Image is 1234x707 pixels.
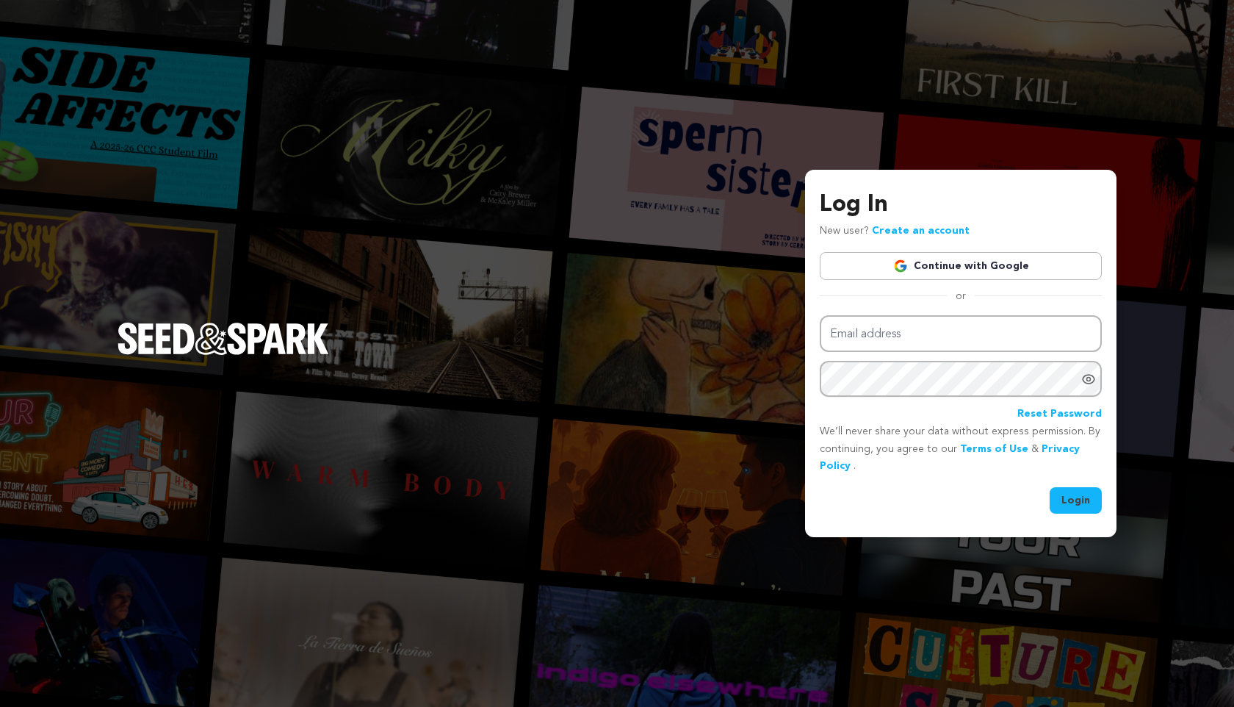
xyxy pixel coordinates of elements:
[947,289,975,304] span: or
[893,259,908,273] img: Google logo
[118,323,329,384] a: Seed&Spark Homepage
[820,423,1102,475] p: We’ll never share your data without express permission. By continuing, you agree to our & .
[820,315,1102,353] input: Email address
[960,444,1028,454] a: Terms of Use
[820,187,1102,223] h3: Log In
[820,223,970,240] p: New user?
[872,226,970,236] a: Create an account
[118,323,329,355] img: Seed&Spark Logo
[820,252,1102,280] a: Continue with Google
[1050,487,1102,514] button: Login
[1017,406,1102,423] a: Reset Password
[1081,372,1096,387] a: Show password as plain text. Warning: this will display your password on the screen.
